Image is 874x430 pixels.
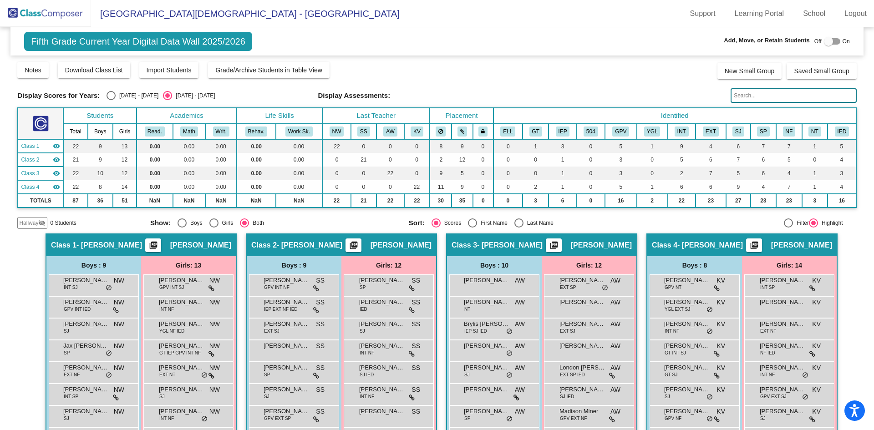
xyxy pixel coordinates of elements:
td: 0 [637,167,668,180]
th: I-ed services [828,124,856,139]
td: 0.00 [205,139,237,153]
span: SP [360,284,366,291]
button: AW [383,126,397,137]
button: SP [757,126,770,137]
td: 0.00 [237,153,276,167]
button: Print Students Details [546,238,562,252]
th: Boys [88,124,113,139]
span: 0 Students [50,219,76,227]
td: 0 [523,153,549,167]
span: NW [209,276,220,285]
mat-radio-group: Select an option [409,218,661,228]
td: 0 [493,153,523,167]
button: Print Students Details [346,238,361,252]
td: 9 [88,139,113,153]
span: Notes [25,66,41,74]
button: INT [675,126,689,137]
td: 87 [63,194,87,207]
td: 0.00 [205,167,237,180]
button: Import Students [139,62,199,78]
mat-icon: picture_as_pdf [348,241,359,253]
td: 6 [549,194,576,207]
mat-icon: visibility_off [38,219,46,227]
td: 3 [802,194,828,207]
mat-icon: visibility [53,142,60,150]
button: Read. [145,126,165,137]
th: April Wetmore [376,124,404,139]
td: 7 [776,180,802,194]
mat-icon: picture_as_pdf [147,241,158,253]
button: Saved Small Group [787,63,856,79]
td: 4 [828,180,856,194]
td: 0 [404,153,430,167]
td: 6 [696,180,726,194]
button: Notes [17,62,49,78]
td: 1 [523,139,549,153]
td: 23 [776,194,802,207]
button: KV [411,126,423,137]
td: 2 [637,194,668,207]
td: Nikki Walker - Walker [18,139,63,153]
td: 0 [493,180,523,194]
td: 0.00 [173,180,206,194]
span: - [PERSON_NAME] [76,241,142,250]
span: [GEOGRAPHIC_DATA][DEMOGRAPHIC_DATA] - [GEOGRAPHIC_DATA] [91,6,400,21]
td: NaN [276,194,323,207]
button: 504 [584,126,598,137]
span: Off [814,37,822,46]
td: NaN [237,194,276,207]
span: Class 3 [452,241,477,250]
span: SS [316,276,325,285]
td: 0.00 [173,153,206,167]
th: NF Temperament [776,124,802,139]
td: 0 [493,167,523,180]
td: 9 [452,139,473,153]
div: Filter [793,219,809,227]
td: Kristi Vogel - Vogel [18,180,63,194]
td: 12 [113,153,137,167]
span: GPV INT NF [264,284,290,291]
mat-radio-group: Select an option [107,91,215,100]
span: Import Students [147,66,192,74]
td: 0.00 [276,167,323,180]
td: 5 [726,167,751,180]
span: do_not_disturb_alt [602,284,608,292]
div: Girls: 13 [141,256,236,274]
td: 9 [668,139,696,153]
td: 0 [473,180,493,194]
td: 1 [637,139,668,153]
span: Add, Move, or Retain Students [724,36,810,45]
th: Sue Schulman [351,124,377,139]
td: 0 [577,194,605,207]
td: 12 [113,167,137,180]
th: Gifted and Talented [523,124,549,139]
td: 0.00 [237,167,276,180]
a: Logout [837,6,874,21]
div: [DATE] - [DATE] [116,91,158,100]
span: - [PERSON_NAME] [277,241,342,250]
td: 5 [828,139,856,153]
td: 21 [63,153,87,167]
td: 2 [430,153,452,167]
td: 0 [637,153,668,167]
button: NF [783,126,796,137]
td: 0 [322,167,351,180]
button: IEP [556,126,570,137]
td: 3 [605,167,637,180]
th: Individualized Education Plan [549,124,576,139]
div: [DATE] - [DATE] [172,91,215,100]
button: NT [808,126,821,137]
span: [PERSON_NAME] [371,241,432,250]
div: Scores [441,219,461,227]
mat-radio-group: Select an option [150,218,402,228]
td: 9 [430,167,452,180]
td: 0 [577,153,605,167]
td: 0 [351,139,377,153]
span: [PERSON_NAME] [571,241,632,250]
span: Display Scores for Years: [17,91,100,100]
span: Class 2 [21,156,39,164]
span: Hallway [19,219,38,227]
td: 1 [549,153,576,167]
td: 0.00 [137,153,173,167]
button: Print Students Details [145,238,161,252]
